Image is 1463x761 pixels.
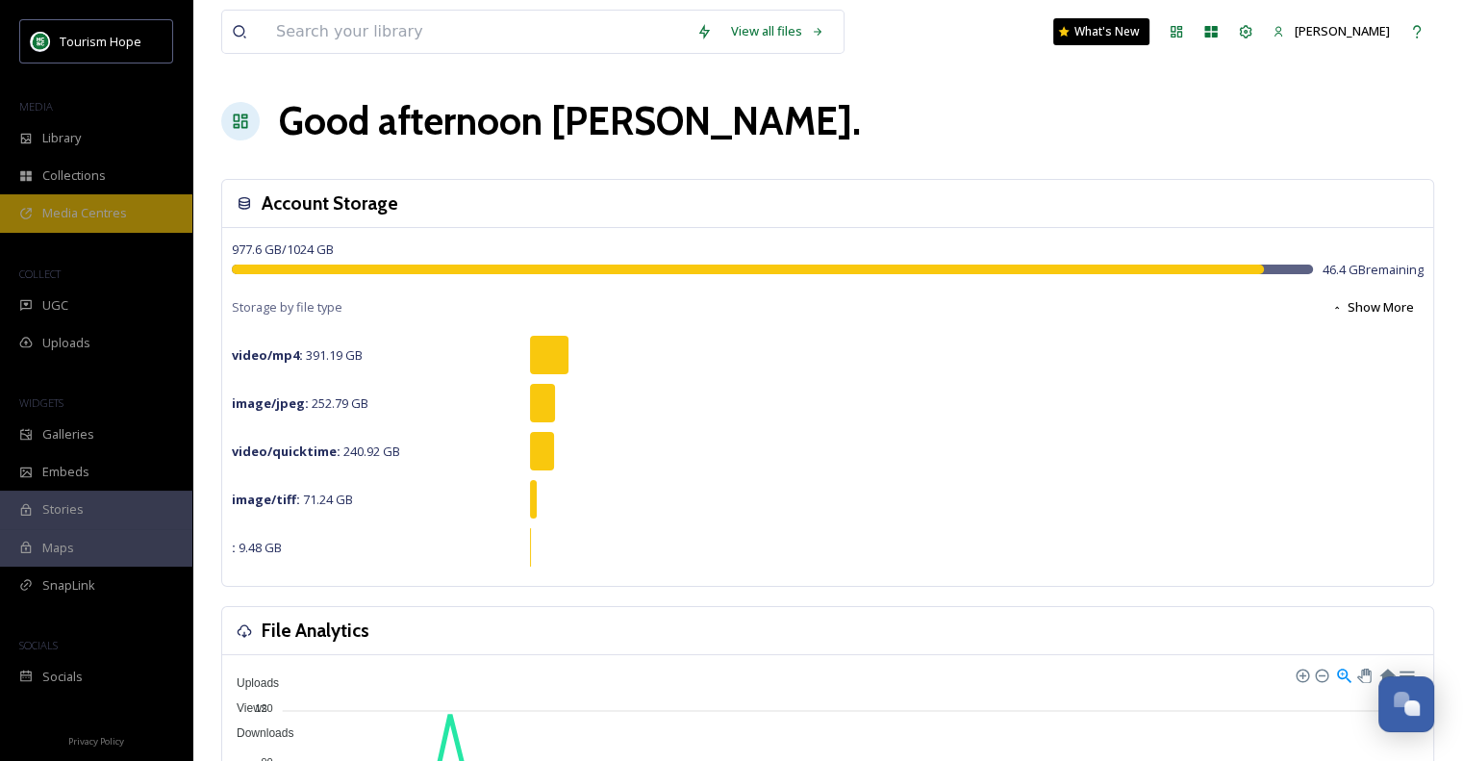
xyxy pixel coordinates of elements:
[232,491,353,508] span: 71.24 GB
[262,190,398,217] h3: Account Storage
[266,11,687,53] input: Search your library
[1398,666,1414,682] div: Menu
[1295,668,1308,681] div: Zoom In
[232,298,342,317] span: Storage by file type
[42,129,81,147] span: Library
[1295,22,1390,39] span: [PERSON_NAME]
[262,617,369,645] h3: File Analytics
[232,443,341,460] strong: video/quicktime :
[279,92,861,150] h1: Good afternoon [PERSON_NAME] .
[232,394,368,412] span: 252.79 GB
[19,99,53,114] span: MEDIA
[42,425,94,444] span: Galleries
[19,638,58,652] span: SOCIALS
[42,296,68,315] span: UGC
[232,539,236,556] strong: :
[222,701,267,715] span: Views
[42,334,90,352] span: Uploads
[232,241,334,258] span: 977.6 GB / 1024 GB
[721,13,834,50] a: View all files
[1314,668,1327,681] div: Zoom Out
[1378,666,1395,682] div: Reset Zoom
[1322,289,1424,326] button: Show More
[1053,18,1149,45] a: What's New
[1263,13,1400,50] a: [PERSON_NAME]
[1357,669,1369,680] div: Panning
[232,346,363,364] span: 391.19 GB
[1378,676,1434,732] button: Open Chat
[42,166,106,185] span: Collections
[19,395,63,410] span: WIDGETS
[232,491,300,508] strong: image/tiff :
[68,735,124,748] span: Privacy Policy
[222,726,293,740] span: Downloads
[232,539,282,556] span: 9.48 GB
[42,576,95,595] span: SnapLink
[42,668,83,686] span: Socials
[42,463,89,481] span: Embeds
[232,394,309,412] strong: image/jpeg :
[232,346,303,364] strong: video/mp4 :
[232,443,400,460] span: 240.92 GB
[60,33,141,50] span: Tourism Hope
[42,204,127,222] span: Media Centres
[42,500,84,519] span: Stories
[19,266,61,281] span: COLLECT
[222,676,279,690] span: Uploads
[1335,666,1351,682] div: Selection Zoom
[68,728,124,751] a: Privacy Policy
[42,539,74,557] span: Maps
[31,32,50,51] img: logo.png
[1323,261,1424,279] span: 46.4 GB remaining
[255,702,272,714] tspan: 120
